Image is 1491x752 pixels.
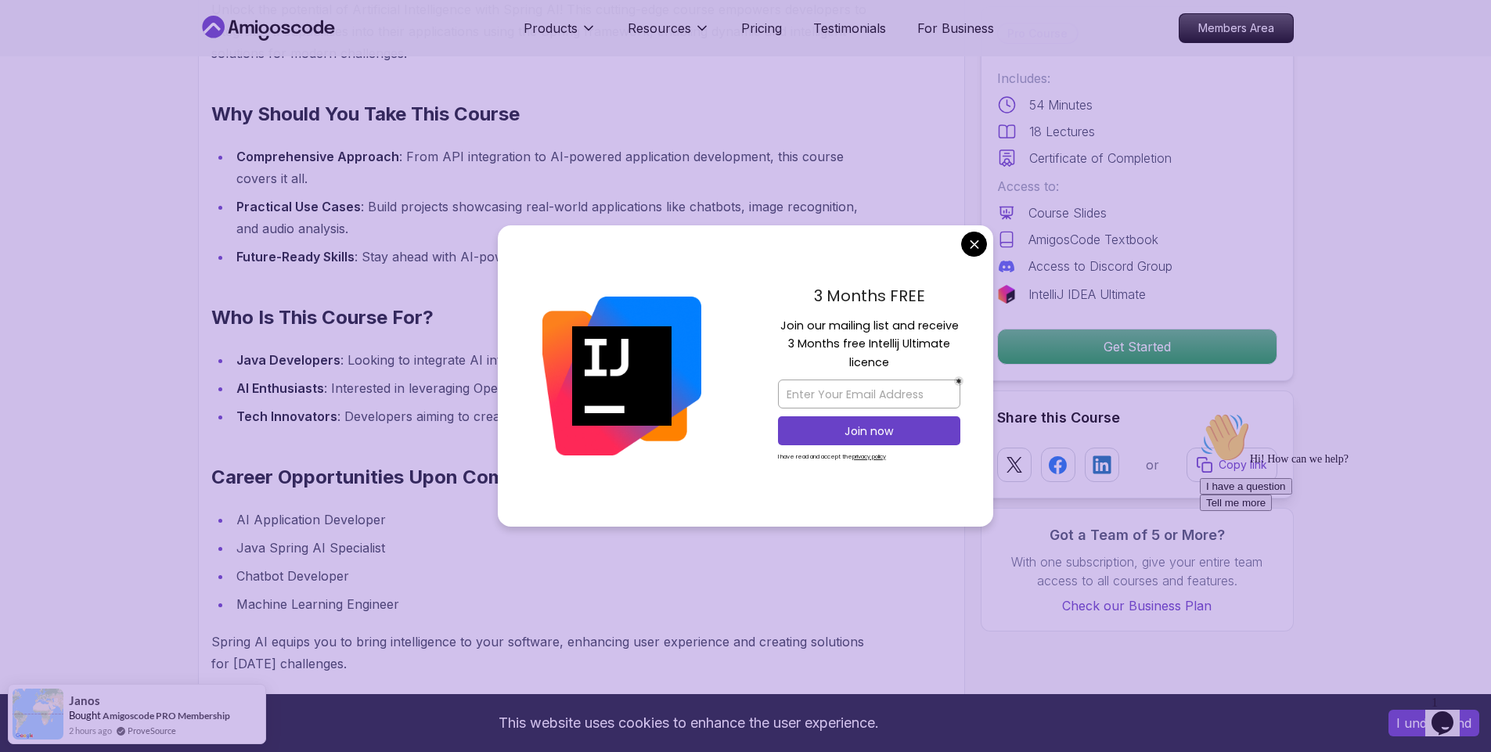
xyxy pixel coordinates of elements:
a: Check our Business Plan [997,596,1277,615]
strong: Tech Innovators [236,408,337,424]
button: Get Started [997,329,1277,365]
span: Bought [69,709,101,721]
img: jetbrains logo [997,285,1016,304]
h2: Who Is This Course For? [211,305,877,330]
p: AmigosCode Textbook [1028,230,1158,249]
strong: Comprehensive Approach [236,149,399,164]
li: : Build projects showcasing real-world applications like chatbots, image recognition, and audio a... [232,196,877,239]
p: 54 Minutes [1029,95,1093,114]
a: For Business [917,19,994,38]
img: provesource social proof notification image [13,689,63,739]
iframe: chat widget [1194,406,1475,682]
button: I have a question [6,72,99,88]
li: AI Application Developer [232,509,877,531]
button: Copy link [1187,448,1277,482]
span: Hi! How can we help? [6,47,155,59]
li: : Interested in leveraging OpenAI's capabilities programmatically. [232,377,877,399]
p: Get Started [998,329,1277,364]
p: 18 Lectures [1029,122,1095,141]
span: Janos [69,694,100,707]
strong: Future-Ready Skills [236,249,355,264]
strong: AI Enthusiasts [236,380,324,396]
span: 2 hours ago [69,724,112,737]
strong: Practical Use Cases [236,199,361,214]
li: : Looking to integrate AI into Spring-based applications. [232,349,877,371]
button: Products [524,19,596,50]
a: Members Area [1179,13,1294,43]
h2: Why Should You Take This Course [211,102,877,127]
p: Resources [628,19,691,38]
p: Spring AI equips you to bring intelligence to your software, enhancing user experience and creati... [211,631,877,675]
p: Access to: [997,177,1277,196]
p: IntelliJ IDEA Ultimate [1028,285,1146,304]
li: Chatbot Developer [232,565,877,587]
div: 👋Hi! How can we help?I have a questionTell me more [6,6,288,105]
p: or [1146,455,1159,474]
a: ProveSource [128,724,176,737]
h2: Share this Course [997,407,1277,429]
p: Includes: [997,69,1277,88]
img: :wave: [6,6,56,56]
iframe: chat widget [1425,689,1475,736]
p: With one subscription, give your entire team access to all courses and features. [997,552,1277,590]
a: Pricing [741,19,782,38]
li: : Developers aiming to create intelligent and dynamic applications. [232,405,877,427]
p: Members Area [1179,14,1293,42]
strong: Java Developers [236,352,340,368]
div: This website uses cookies to enhance the user experience. [12,706,1365,740]
li: : From API integration to AI-powered application development, this course covers it all. [232,146,877,189]
li: : Stay ahead with AI-powered solutions in your tech stack. [232,246,877,268]
li: Machine Learning Engineer [232,593,877,615]
p: Course Slides [1028,203,1107,222]
h2: Career Opportunities Upon Completion [211,465,877,490]
button: Tell me more [6,88,78,105]
button: Resources [628,19,710,50]
li: Java Spring AI Specialist [232,537,877,559]
p: Access to Discord Group [1028,257,1172,275]
button: Accept cookies [1388,710,1479,736]
h3: Got a Team of 5 or More? [997,524,1277,546]
a: Testimonials [813,19,886,38]
p: Certificate of Completion [1029,149,1172,167]
p: Products [524,19,578,38]
a: Amigoscode PRO Membership [103,710,230,721]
